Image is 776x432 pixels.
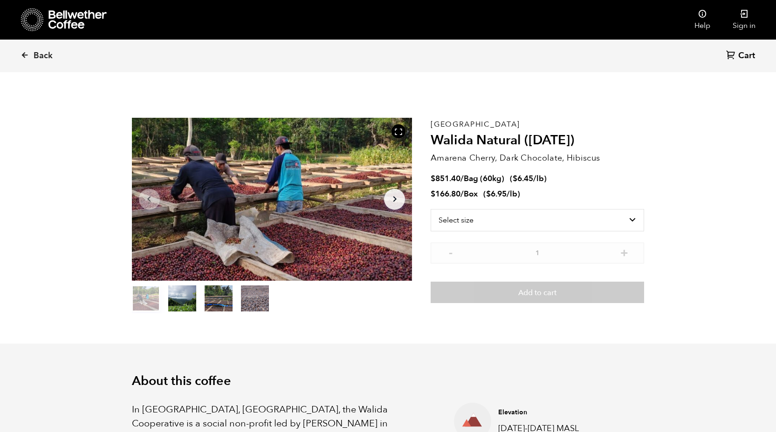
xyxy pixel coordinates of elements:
[513,173,533,184] bdi: 6.45
[498,408,597,417] h4: Elevation
[132,374,645,389] h2: About this coffee
[483,189,520,199] span: ( )
[431,173,435,184] span: $
[486,189,491,199] span: $
[431,173,460,184] bdi: 851.40
[431,152,644,164] p: Amarena Cherry, Dark Chocolate, Hibiscus
[486,189,507,199] bdi: 6.95
[34,50,53,61] span: Back
[726,50,757,62] a: Cart
[431,189,435,199] span: $
[464,173,504,184] span: Bag (60kg)
[533,173,544,184] span: /lb
[460,189,464,199] span: /
[431,282,644,303] button: Add to cart
[510,173,547,184] span: ( )
[431,189,460,199] bdi: 166.80
[513,173,517,184] span: $
[464,189,478,199] span: Box
[507,189,517,199] span: /lb
[618,247,630,256] button: +
[460,173,464,184] span: /
[445,247,456,256] button: -
[431,133,644,148] h2: Walida Natural ([DATE])
[738,50,755,61] span: Cart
